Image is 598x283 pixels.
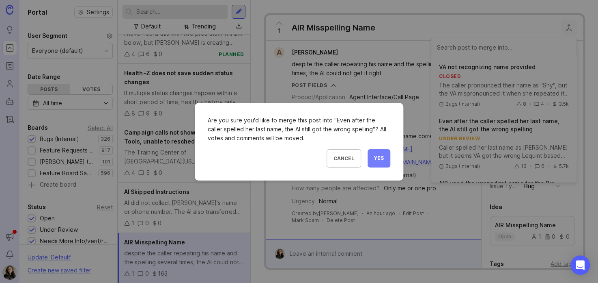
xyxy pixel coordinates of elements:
button: Cancel [327,149,361,168]
div: Are you sure you'd like to merge this post into " Even after the caller spelled her last name, th... [208,116,390,143]
span: Cancel [333,155,354,161]
div: Open Intercom Messenger [570,255,590,275]
button: Yes [368,149,390,168]
span: Yes [374,155,384,162]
